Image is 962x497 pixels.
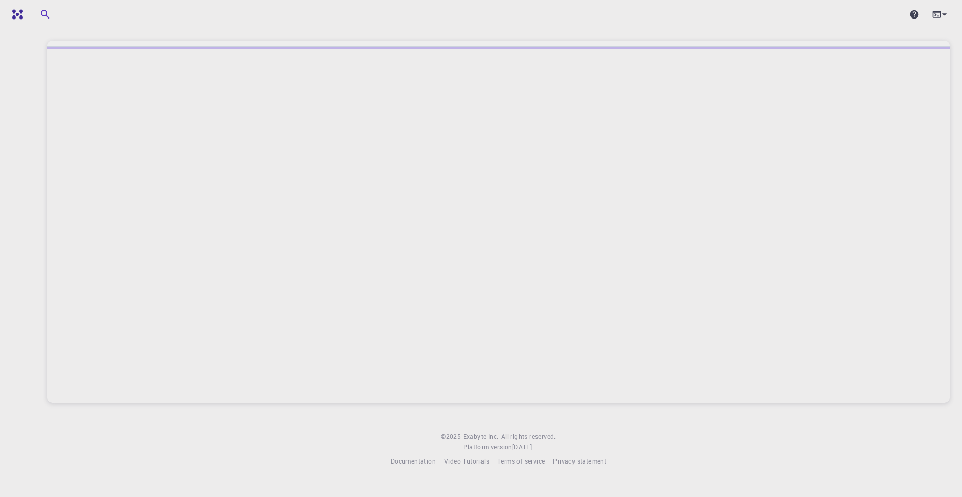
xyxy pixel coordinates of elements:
[444,457,489,465] span: Video Tutorials
[463,432,499,442] a: Exabyte Inc.
[8,9,23,20] img: logo
[463,442,512,452] span: Platform version
[441,432,462,442] span: © 2025
[497,456,545,467] a: Terms of service
[512,442,534,452] a: [DATE].
[497,457,545,465] span: Terms of service
[391,456,436,467] a: Documentation
[512,442,534,451] span: [DATE] .
[553,456,606,467] a: Privacy statement
[553,457,606,465] span: Privacy statement
[463,432,499,440] span: Exabyte Inc.
[391,457,436,465] span: Documentation
[444,456,489,467] a: Video Tutorials
[501,432,556,442] span: All rights reserved.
